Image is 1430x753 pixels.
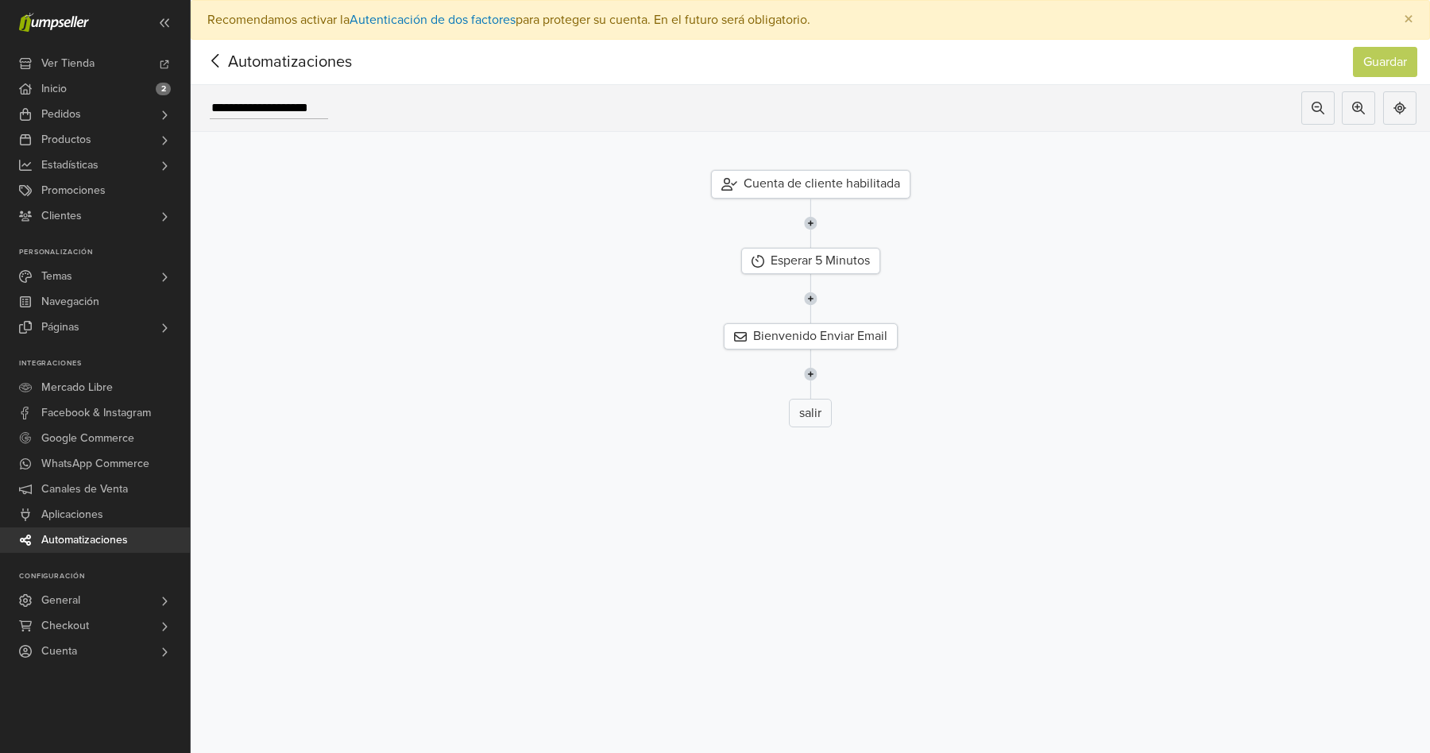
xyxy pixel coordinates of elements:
[789,399,832,427] div: salir
[41,426,134,451] span: Google Commerce
[41,102,81,127] span: Pedidos
[41,289,99,315] span: Navegación
[41,153,99,178] span: Estadísticas
[804,349,817,399] img: line-7960e5f4d2b50ad2986e.svg
[350,12,516,28] a: Autenticación de dos factores
[41,527,128,553] span: Automatizaciones
[724,323,898,349] div: Bienvenido Enviar Email
[41,127,91,153] span: Productos
[19,572,190,581] p: Configuración
[41,477,128,502] span: Canales de Venta
[41,203,82,229] span: Clientes
[156,83,171,95] span: 2
[1388,1,1429,39] button: Close
[41,400,151,426] span: Facebook & Instagram
[41,613,89,639] span: Checkout
[41,375,113,400] span: Mercado Libre
[203,50,327,74] span: Automatizaciones
[41,639,77,664] span: Cuenta
[1353,47,1417,77] button: Guardar
[19,248,190,257] p: Personalización
[41,588,80,613] span: General
[741,248,880,274] div: Esperar 5 Minutos
[41,51,95,76] span: Ver Tienda
[711,170,910,199] div: Cuenta de cliente habilitada
[804,199,817,248] img: line-7960e5f4d2b50ad2986e.svg
[19,359,190,369] p: Integraciones
[41,451,149,477] span: WhatsApp Commerce
[41,315,79,340] span: Páginas
[41,178,106,203] span: Promociones
[41,502,103,527] span: Aplicaciones
[1404,8,1413,31] span: ×
[41,76,67,102] span: Inicio
[804,274,817,323] img: line-7960e5f4d2b50ad2986e.svg
[41,264,72,289] span: Temas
